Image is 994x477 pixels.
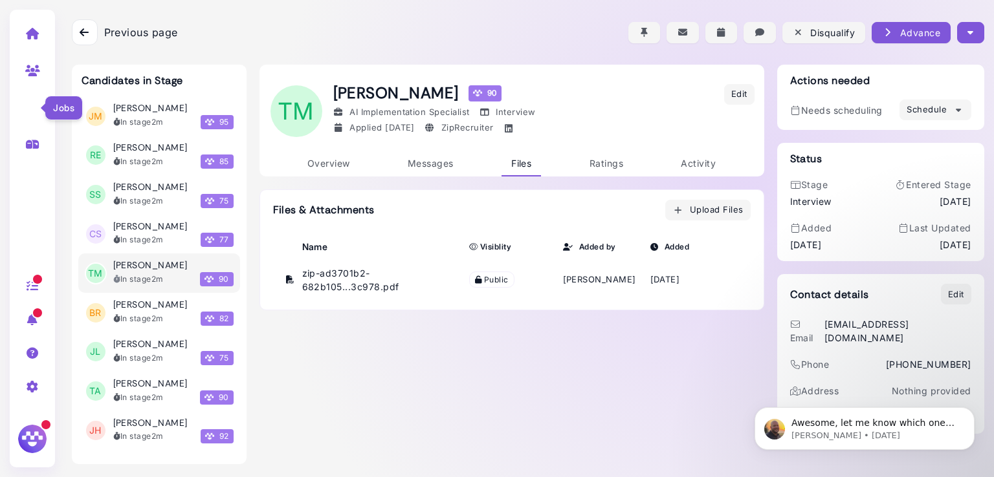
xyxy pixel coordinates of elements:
div: 90 [469,85,502,101]
div: Phone [790,357,830,371]
div: In stage [113,156,164,167]
iframe: Intercom notifications message [735,380,994,471]
a: Ratings [580,151,633,176]
h3: [PERSON_NAME] [113,339,188,350]
img: Megan Score [205,118,214,127]
img: Megan Score [205,314,214,323]
h3: [PERSON_NAME] [113,378,188,389]
div: In stage [113,313,164,324]
span: SS [86,185,105,204]
img: Megan Score [205,235,214,244]
img: Megan [16,423,49,455]
time: 2025-06-09T13:02:14.180Z [151,392,164,402]
button: Upload Files [665,200,750,220]
a: https://linkedin.com/in/trazonmitchell [503,122,518,135]
span: Previous page [104,25,178,40]
time: 2025-06-05T13:27:58.282Z [151,431,164,441]
time: 2025-06-09T13:06:15.089Z [151,353,164,363]
h3: [PERSON_NAME] [113,260,188,271]
div: Upload Files [672,204,743,217]
div: In stage [113,234,164,246]
span: 85 [201,154,234,169]
div: Name [302,240,459,253]
div: Email [790,317,821,344]
button: Schedule [900,100,971,120]
div: Added [790,221,832,235]
time: [DATE] [650,274,680,284]
span: 90 [200,390,234,405]
time: 2025-06-30T14:15:50.525Z [151,196,164,206]
span: Files [511,158,531,169]
img: Megan Score [205,354,214,363]
div: In stage [113,195,164,207]
div: In stage [113,273,164,285]
div: Entered Stage [895,178,971,191]
span: RE [86,145,105,165]
span: TA [86,381,105,401]
div: AI Implementation Specialist [333,106,470,119]
span: 75 [201,194,234,208]
span: Ratings [590,158,623,169]
span: TM [271,85,322,137]
span: JM [86,107,105,126]
span: 77 [201,233,234,247]
span: TM [86,264,105,283]
h3: [PERSON_NAME] [113,418,188,429]
div: Applied [333,122,415,135]
span: JH [86,421,105,440]
a: Activity [671,151,725,176]
span: 95 [201,115,234,129]
img: Megan Score [205,196,214,206]
time: 2025-06-30T14:22:09.751Z [151,117,164,127]
h3: Contact details [790,288,869,301]
h3: [PERSON_NAME] [113,142,188,153]
span: 90 [200,272,234,286]
div: Last Updated [898,221,971,235]
h1: [PERSON_NAME] [333,84,536,103]
div: Added by [563,241,641,253]
span: Messages [408,158,454,169]
span: CS [86,224,105,244]
div: [PHONE_NUMBER] [886,357,971,371]
span: 92 [201,429,234,443]
a: Jobs [12,90,53,123]
div: In stage [113,116,164,128]
span: 75 [201,351,234,365]
div: Visiblity [469,241,553,253]
button: Disqualify [782,22,865,43]
span: Overview [307,158,350,169]
a: Previous page [72,19,178,45]
div: Edit [948,288,964,301]
div: Interview [480,106,536,119]
span: Public [469,271,514,288]
img: Megan Score [205,157,214,166]
div: Schedule [907,103,964,117]
div: Added [650,241,715,253]
div: ZipRecruiter [425,122,494,135]
div: Advance [882,26,940,39]
div: Disqualify [793,26,855,39]
time: [DATE] [790,238,822,251]
time: 2025-06-10T09:23:10.790Z [151,274,164,284]
h3: Status [790,153,823,165]
img: Megan Score [204,393,214,402]
img: Megan Score [204,275,214,284]
div: Needs scheduling [790,103,883,117]
h3: Candidates in Stage [82,74,183,87]
h3: [PERSON_NAME] [113,221,188,232]
h3: [PERSON_NAME] [113,299,188,310]
button: Advance [872,22,951,43]
a: Files [502,151,541,176]
div: Edit [731,88,747,101]
img: Megan Score [205,432,214,441]
h3: Actions needed [790,74,870,87]
button: Edit [724,84,755,105]
h3: [PERSON_NAME] [113,182,188,193]
button: Edit [941,284,971,304]
h3: [PERSON_NAME] [113,103,188,114]
img: Megan Score [473,89,482,98]
time: 2025-06-10T09:35:30.762Z [151,235,164,244]
div: Interview [790,195,832,208]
